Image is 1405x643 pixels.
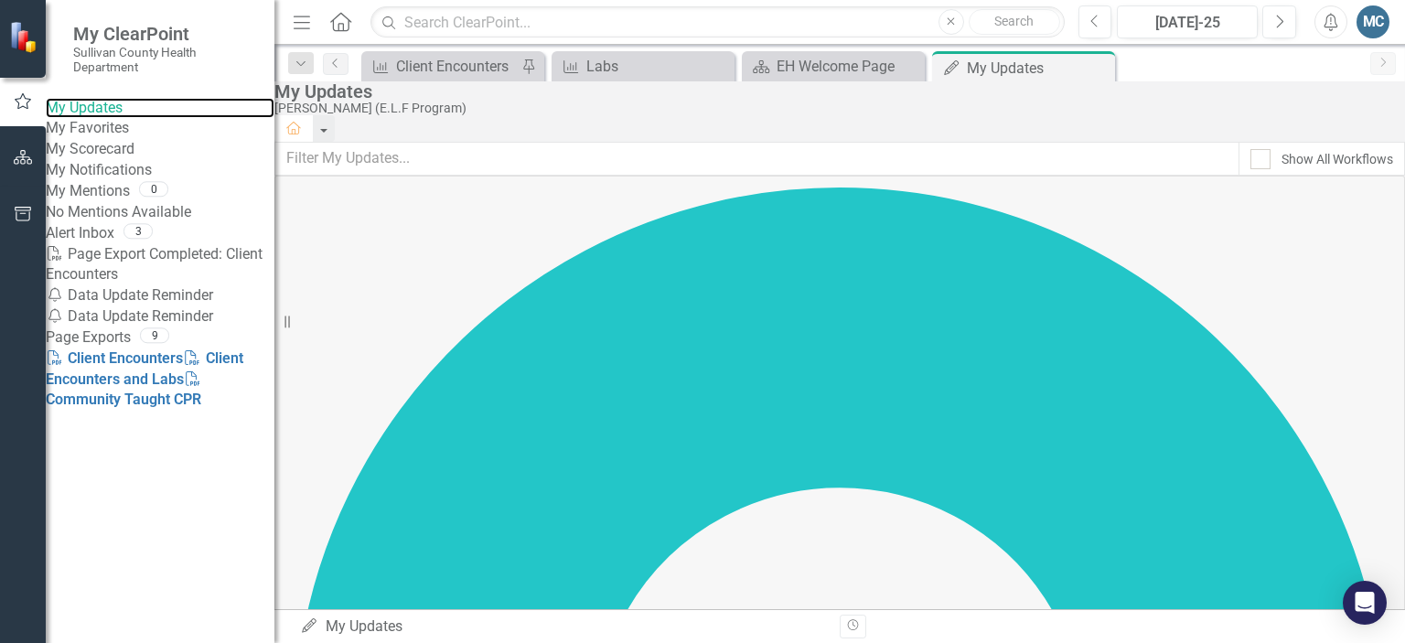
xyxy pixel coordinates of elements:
div: Data Update Reminder [46,285,274,306]
div: Client Encounters [396,55,517,78]
div: [PERSON_NAME] (E.L.F Program) [274,102,1396,115]
a: EH Welcome Page [746,55,920,78]
div: Labs [586,55,730,78]
div: EH Welcome Page [777,55,920,78]
img: ClearPoint Strategy [9,21,41,53]
div: 9 [140,327,169,343]
a: Labs [556,55,730,78]
div: Data Update Reminder [46,306,274,327]
div: My Updates [300,616,826,638]
div: My Updates [274,81,1396,102]
a: Client Encounters [46,349,183,367]
div: 0 [139,182,168,198]
a: My Favorites [46,118,274,139]
div: Open Intercom Messenger [1343,581,1387,625]
button: MC [1357,5,1389,38]
small: Sullivan County Health Department [73,45,256,75]
a: My Notifications [46,160,274,181]
button: [DATE]-25 [1117,5,1258,38]
a: My Scorecard [46,139,274,160]
a: Client Encounters [366,55,517,78]
span: My ClearPoint [73,23,256,45]
span: Search [994,14,1034,28]
button: Search [969,9,1060,35]
div: No Mentions Available [46,202,274,223]
a: Client Encounters and Labs [46,349,243,388]
a: My Mentions [46,181,130,202]
a: Alert Inbox [46,223,114,244]
input: Search ClearPoint... [370,6,1064,38]
div: Page Export Completed: Client Encounters [46,244,274,286]
div: [DATE]-25 [1123,12,1251,34]
input: Filter My Updates... [274,142,1239,176]
a: My Updates [46,98,274,119]
div: Show All Workflows [1282,150,1393,168]
a: Page Exports [46,327,131,348]
div: My Updates [967,57,1110,80]
div: 3 [123,223,153,239]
